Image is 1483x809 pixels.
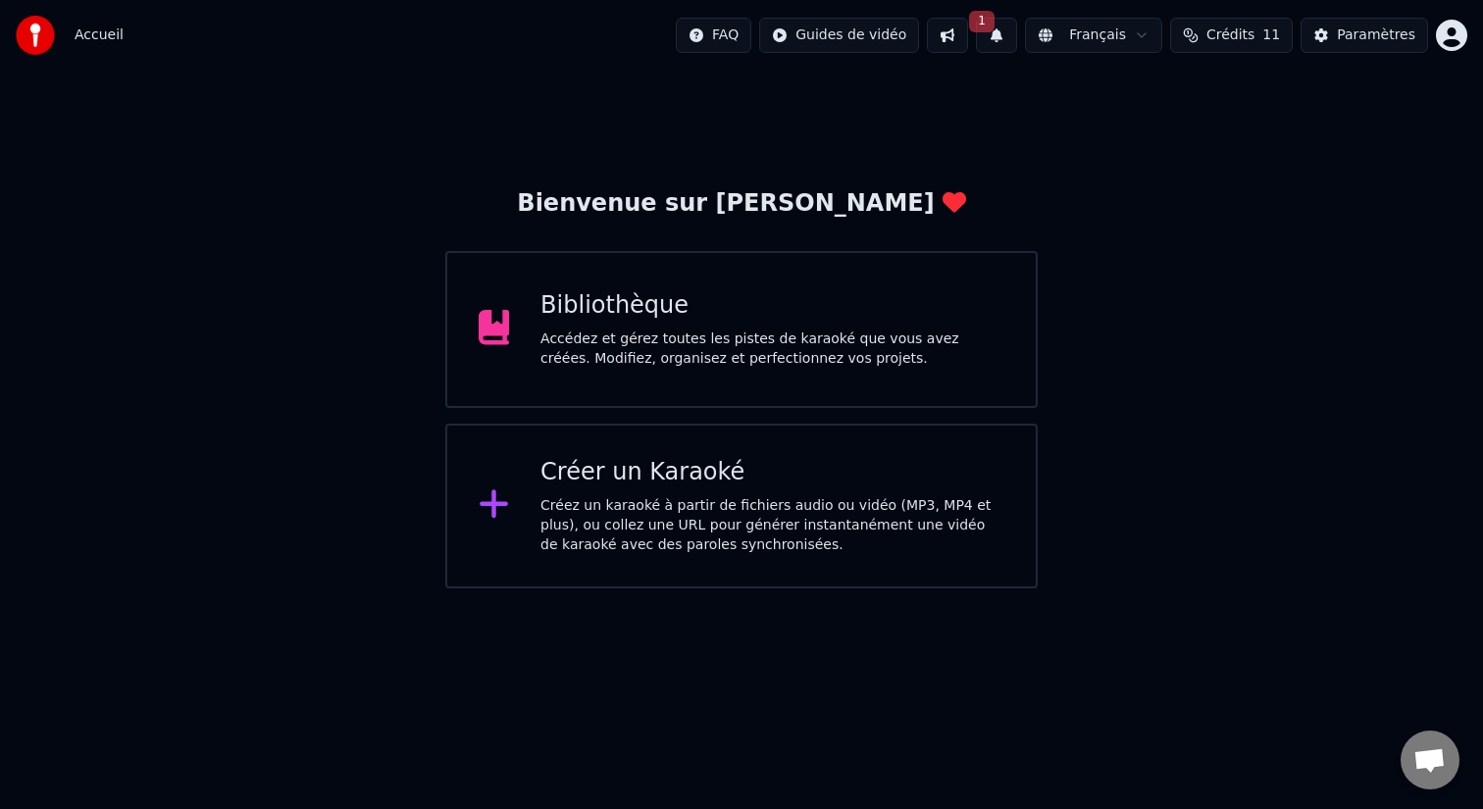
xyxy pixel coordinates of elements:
div: Créer un Karaoké [540,457,1004,488]
nav: breadcrumb [75,25,124,45]
div: Bienvenue sur [PERSON_NAME] [517,188,965,220]
span: Accueil [75,25,124,45]
img: youka [16,16,55,55]
span: Crédits [1206,25,1254,45]
button: Guides de vidéo [759,18,919,53]
button: 1 [976,18,1017,53]
div: Accédez et gérez toutes les pistes de karaoké que vous avez créées. Modifiez, organisez et perfec... [540,329,1004,369]
div: Bibliothèque [540,290,1004,322]
span: 11 [1262,25,1280,45]
button: FAQ [676,18,751,53]
button: Crédits11 [1170,18,1293,53]
div: Paramètres [1337,25,1415,45]
span: 1 [969,11,995,32]
button: Paramètres [1301,18,1428,53]
div: Créez un karaoké à partir de fichiers audio ou vidéo (MP3, MP4 et plus), ou collez une URL pour g... [540,496,1004,555]
div: Ouvrir le chat [1401,731,1459,789]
